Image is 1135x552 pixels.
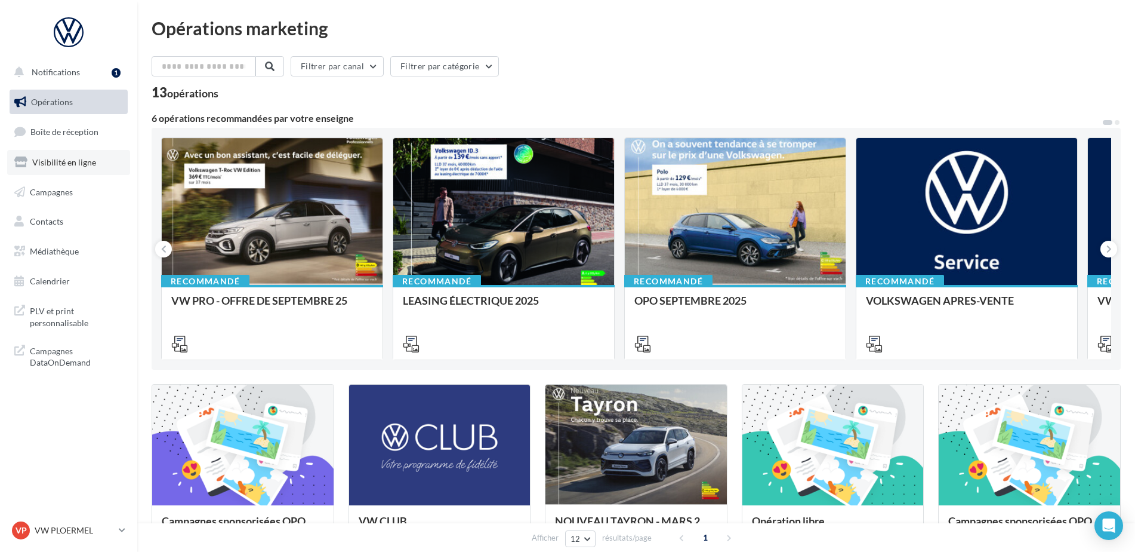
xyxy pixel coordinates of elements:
button: 12 [565,530,596,547]
div: VW PRO - OFFRE DE SEPTEMBRE 25 [171,295,373,318]
a: Campagnes [7,180,130,205]
span: Contacts [30,216,63,226]
div: Campagnes sponsorisées OPO [948,515,1111,539]
span: Campagnes DataOnDemand [30,343,123,369]
div: OPO SEPTEMBRE 2025 [634,295,836,318]
span: Boîte de réception [30,127,98,137]
div: Campagnes sponsorisées OPO Septembre [162,515,324,539]
div: Open Intercom Messenger [1094,511,1123,540]
span: Campagnes [30,186,73,197]
div: Recommandé [393,275,481,288]
div: 1 [112,68,121,78]
span: Calendrier [30,276,70,286]
span: Visibilité en ligne [32,157,96,167]
div: Recommandé [856,275,944,288]
div: Recommandé [161,275,249,288]
div: LEASING ÉLECTRIQUE 2025 [403,295,604,318]
button: Notifications 1 [7,60,125,85]
span: Notifications [32,67,80,77]
span: résultats/page [602,532,652,544]
div: VW CLUB [359,515,521,539]
span: 12 [570,534,581,544]
div: NOUVEAU TAYRON - MARS 2025 [555,515,717,539]
span: 1 [696,528,715,547]
div: Opérations marketing [152,19,1121,37]
span: Opérations [31,97,73,107]
a: VP VW PLOERMEL [10,519,128,542]
div: opérations [167,88,218,99]
a: Médiathèque [7,239,130,264]
span: VP [16,525,27,536]
div: Recommandé [624,275,713,288]
button: Filtrer par canal [291,56,384,76]
div: 6 opérations recommandées par votre enseigne [152,114,1102,123]
span: Médiathèque [30,246,79,256]
a: Campagnes DataOnDemand [7,338,130,373]
a: Opérations [7,90,130,115]
p: VW PLOERMEL [35,525,114,536]
a: Visibilité en ligne [7,150,130,175]
div: VOLKSWAGEN APRES-VENTE [866,295,1068,318]
a: PLV et print personnalisable [7,298,130,333]
a: Calendrier [7,269,130,294]
div: Opération libre [752,515,914,539]
a: Boîte de réception [7,119,130,145]
span: Afficher [532,532,559,544]
div: 13 [152,86,218,99]
span: PLV et print personnalisable [30,303,123,329]
button: Filtrer par catégorie [390,56,499,76]
a: Contacts [7,209,130,234]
